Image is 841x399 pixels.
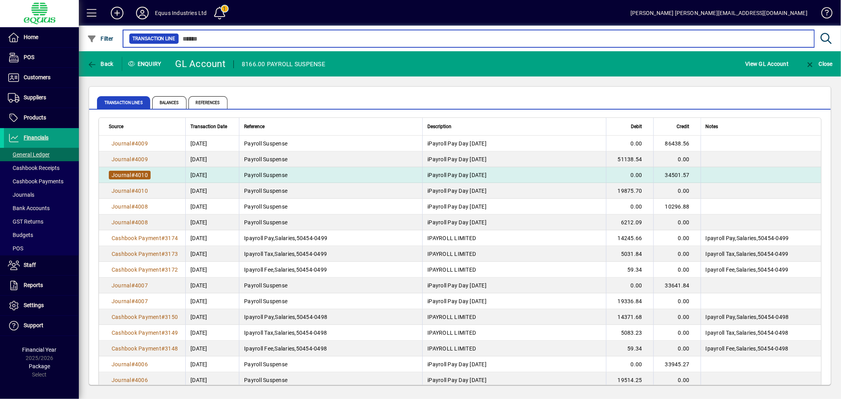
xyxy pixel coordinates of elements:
span: # [131,140,135,147]
td: 51138.54 [606,151,653,167]
span: Cashbook Payment [112,314,161,320]
td: 0.00 [653,214,701,230]
a: Suppliers [4,88,79,108]
span: POS [8,245,23,252]
a: Cashbook Payment#3148 [109,344,181,353]
a: Settings [4,296,79,315]
span: [DATE] [190,329,207,337]
td: 14371.68 [606,309,653,325]
div: Description [427,122,601,131]
div: Notes [706,122,811,131]
span: iPayroll Pay Day [DATE] [427,188,487,194]
a: General Ledger [4,148,79,161]
div: 8166.00 PAYROLL SUSPENSE [242,58,325,71]
span: Transaction lines [97,96,150,109]
span: iPayroll Pay Day [DATE] [427,298,487,304]
span: Journal [112,188,131,194]
a: Cashbook Payment#3174 [109,234,181,242]
a: POS [4,242,79,255]
span: Ipayroll Pay,Salaries,50454-0499 [244,235,327,241]
span: Payroll Suspense [244,377,287,383]
span: # [161,314,165,320]
span: IPAYROLL LIMITED [427,267,476,273]
td: 86438.56 [653,136,701,151]
td: 59.34 [606,262,653,278]
span: Cashbook Payment [112,267,161,273]
span: Reports [24,282,43,288]
span: [DATE] [190,250,207,258]
td: 0.00 [653,325,701,341]
a: Journal#4006 [109,360,151,369]
span: # [131,298,135,304]
span: Ipayroll Fee,Salaries,50454-0499 [706,267,789,273]
div: Debit [611,122,649,131]
span: Journal [112,203,131,210]
span: Financials [24,134,48,141]
span: 4006 [135,377,148,383]
span: Journal [112,172,131,178]
span: iPayroll Pay Day [DATE] [427,203,487,210]
span: Payroll Suspense [244,172,287,178]
span: Journal [112,298,131,304]
a: Journal#4010 [109,186,151,195]
span: [DATE] [190,345,207,352]
span: # [131,361,135,367]
span: [DATE] [190,313,207,321]
td: 0.00 [653,230,701,246]
span: Source [109,122,123,131]
td: 34501.57 [653,167,701,183]
span: [DATE] [190,203,207,211]
span: Notes [706,122,718,131]
span: iPayroll Pay Day [DATE] [427,361,487,367]
div: Enquiry [122,58,170,70]
span: IPAYROLL LIMITED [427,314,476,320]
a: Journals [4,188,79,201]
span: IPAYROLL LIMITED [427,330,476,336]
span: Ipayroll Tax,Salaries,50454-0499 [244,251,327,257]
a: Cashbook Payment#3173 [109,250,181,258]
span: Home [24,34,38,40]
span: 3173 [165,251,178,257]
span: General Ledger [8,151,50,158]
a: Support [4,316,79,336]
span: Staff [24,262,36,268]
button: Close [803,57,835,71]
td: 59.34 [606,341,653,356]
span: GST Returns [8,218,43,225]
a: Reports [4,276,79,295]
span: Payroll Suspense [244,282,287,289]
a: Cashbook Payment#3172 [109,265,181,274]
a: Cashbook Payment#3150 [109,313,181,321]
span: Description [427,122,451,131]
span: [DATE] [190,376,207,384]
span: Ipayroll Fee,Salaries,50454-0499 [244,267,327,273]
span: Ipayroll Pay,Salaries,50454-0498 [706,314,789,320]
td: 0.00 [606,167,653,183]
td: 0.00 [653,293,701,309]
span: Credit [677,122,690,131]
span: Ipayroll Fee,Salaries,50454-0498 [706,345,789,352]
span: [DATE] [190,218,207,226]
app-page-header-button: Back [79,57,122,71]
span: 3174 [165,235,178,241]
td: 0.00 [606,136,653,151]
td: 0.00 [606,199,653,214]
span: IPAYROLL LIMITED [427,235,476,241]
td: 0.00 [606,356,653,372]
span: Cashbook Payment [112,235,161,241]
span: iPayroll Pay Day [DATE] [427,282,487,289]
td: 5083.23 [606,325,653,341]
span: Journal [112,156,131,162]
span: 3148 [165,345,178,352]
button: Profile [130,6,155,20]
span: Ipayroll Pay,Salaries,50454-0498 [244,314,327,320]
span: Bank Accounts [8,205,50,211]
span: IPAYROLL LIMITED [427,251,476,257]
span: 3149 [165,330,178,336]
span: Reference [244,122,265,131]
span: POS [24,54,34,60]
button: Filter [85,32,116,46]
span: iPayroll Pay Day [DATE] [427,156,487,162]
span: 4010 [135,172,148,178]
span: Ipayroll Tax,Salaries,50454-0498 [706,330,789,336]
